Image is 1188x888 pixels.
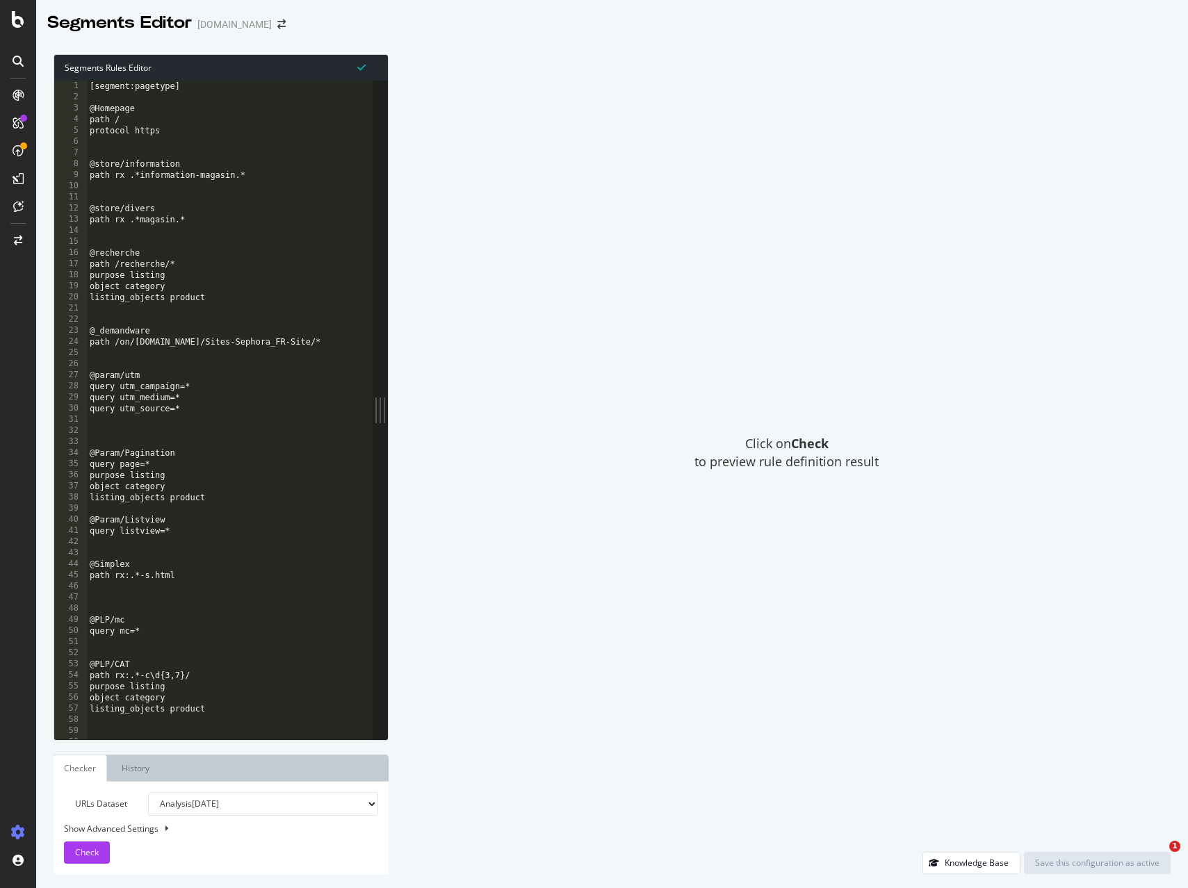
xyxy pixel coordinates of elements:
div: 46 [54,581,88,592]
div: 16 [54,247,88,258]
div: Segments Editor [47,11,192,35]
div: 9 [54,170,88,181]
div: Show Advanced Settings [54,823,368,834]
div: 15 [54,236,88,247]
div: 56 [54,692,88,703]
div: 31 [54,414,88,425]
div: 45 [54,570,88,581]
button: Save this configuration as active [1024,852,1171,874]
div: 1 [54,81,88,92]
div: 43 [54,548,88,559]
div: 11 [54,192,88,203]
label: URLs Dataset [54,792,138,816]
div: 51 [54,636,88,648]
div: 19 [54,281,88,292]
div: 41 [54,525,88,536]
div: 44 [54,559,88,570]
div: 12 [54,203,88,214]
div: 54 [54,670,88,681]
a: Checker [54,755,107,782]
div: 7 [54,147,88,158]
div: Knowledge Base [945,857,1009,869]
div: 47 [54,592,88,603]
div: 58 [54,714,88,725]
div: Segments Rules Editor [54,55,388,81]
a: Knowledge Base [922,857,1020,869]
div: 22 [54,314,88,325]
div: 38 [54,492,88,503]
div: 30 [54,403,88,414]
span: 1 [1169,841,1180,852]
div: 50 [54,625,88,636]
span: Check [75,846,99,858]
div: 25 [54,347,88,359]
div: 35 [54,459,88,470]
div: Save this configuration as active [1035,857,1159,869]
div: 48 [54,603,88,614]
div: 26 [54,359,88,370]
iframe: Intercom live chat [1141,841,1174,874]
div: 13 [54,214,88,225]
div: 3 [54,103,88,114]
button: Check [64,841,110,864]
div: 2 [54,92,88,103]
div: 27 [54,370,88,381]
div: 39 [54,503,88,514]
div: 8 [54,158,88,170]
div: 6 [54,136,88,147]
div: 49 [54,614,88,625]
div: 29 [54,392,88,403]
div: 21 [54,303,88,314]
div: 32 [54,425,88,436]
div: 59 [54,725,88,737]
button: Knowledge Base [922,852,1020,874]
div: arrow-right-arrow-left [277,19,286,29]
div: 33 [54,436,88,447]
div: 42 [54,536,88,548]
div: 18 [54,270,88,281]
a: History [111,755,161,782]
div: 17 [54,258,88,270]
div: 34 [54,447,88,459]
div: 60 [54,737,88,748]
strong: Check [791,435,829,452]
div: 23 [54,325,88,336]
div: 53 [54,659,88,670]
div: 52 [54,648,88,659]
div: 28 [54,381,88,392]
div: 4 [54,114,88,125]
div: 55 [54,681,88,692]
div: 37 [54,481,88,492]
span: Click on to preview rule definition result [694,435,879,470]
div: 24 [54,336,88,347]
div: 10 [54,181,88,192]
div: 20 [54,292,88,303]
span: Syntax is valid [357,60,366,74]
div: 36 [54,470,88,481]
div: [DOMAIN_NAME] [197,17,272,31]
div: 5 [54,125,88,136]
div: 14 [54,225,88,236]
div: 40 [54,514,88,525]
div: 57 [54,703,88,714]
